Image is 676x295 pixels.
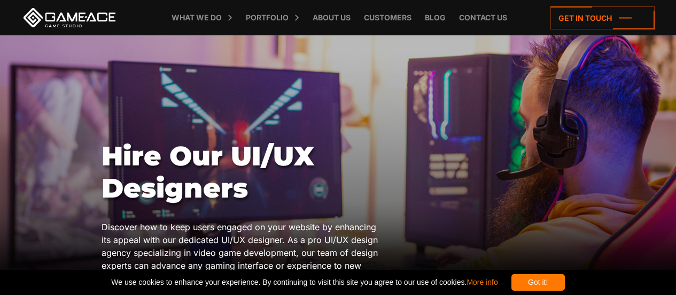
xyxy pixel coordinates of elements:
div: Got it! [511,274,565,291]
a: Get in touch [550,6,655,29]
span: We use cookies to enhance your experience. By continuing to visit this site you agree to our use ... [111,274,498,291]
h1: Hire Our UI/UX Designers [102,140,385,205]
a: More info [467,278,498,286]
